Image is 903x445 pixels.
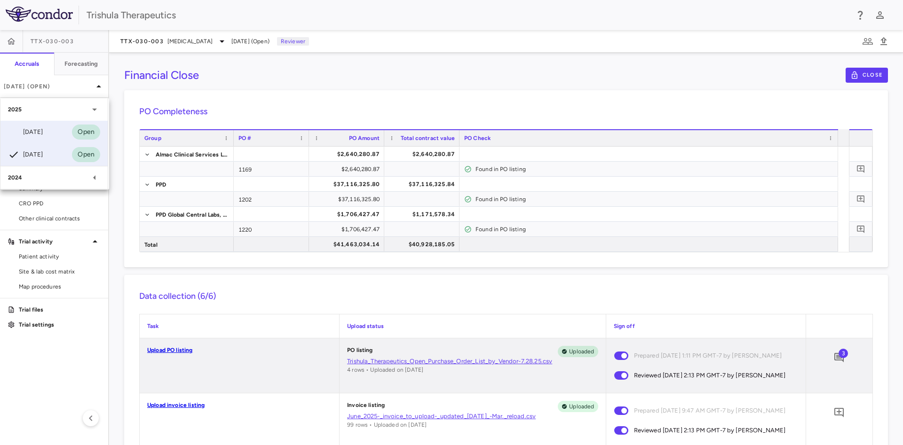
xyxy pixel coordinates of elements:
span: Open [72,149,100,160]
div: [DATE] [8,126,43,138]
div: 2025 [0,98,108,121]
div: [DATE] [8,149,43,160]
p: 2025 [8,105,22,114]
span: Open [72,127,100,137]
p: 2024 [8,173,23,182]
div: 2024 [0,166,108,189]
